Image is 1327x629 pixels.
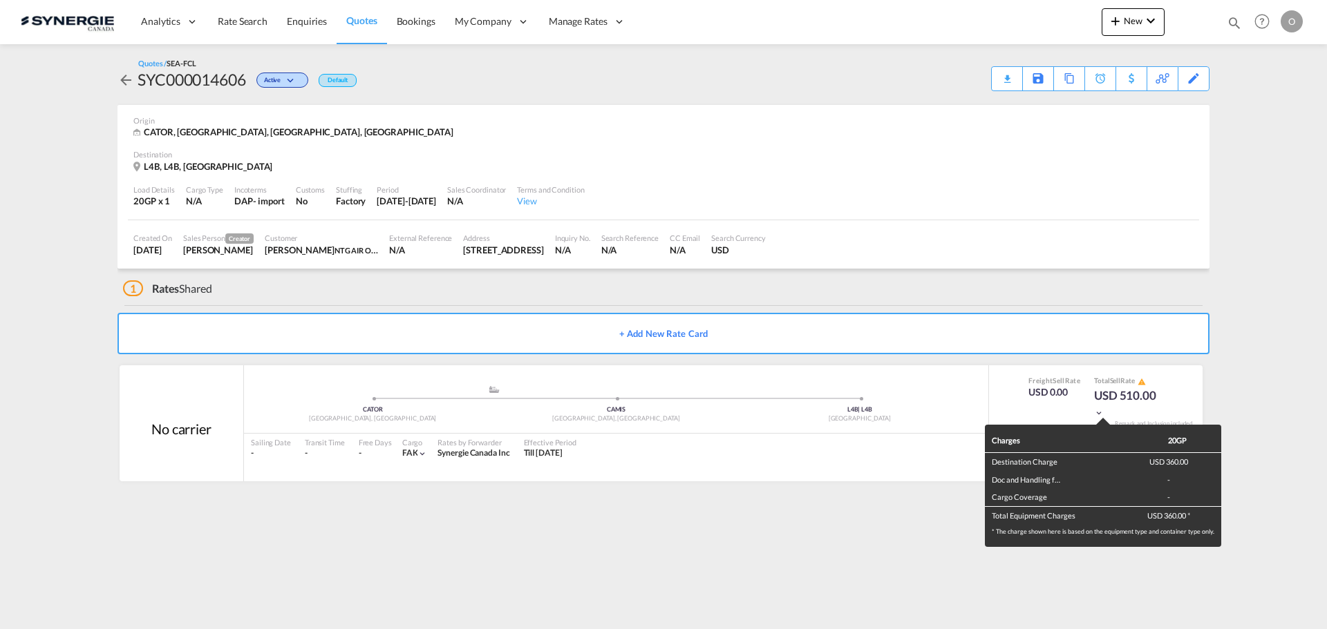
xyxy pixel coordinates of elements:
[1141,510,1196,521] div: USD 360.00 *
[985,524,1221,540] div: * The charge shown here is based on the equipment type and container type only.
[985,506,1134,524] td: Total Equipment Charges
[992,474,1061,485] div: Doc and Handling fees
[1141,456,1196,467] div: USD 360.00
[992,492,1061,502] div: Cargo Coverage
[1141,492,1196,502] div: -
[985,432,1134,453] th: Charges
[1134,432,1221,453] th: 20GP
[1141,474,1196,485] div: -
[992,456,1061,467] div: Destination Charge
